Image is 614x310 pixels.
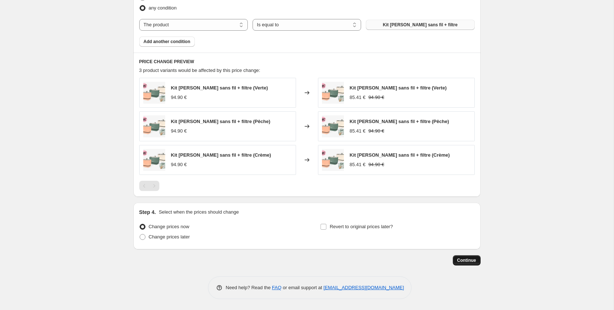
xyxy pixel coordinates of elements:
[322,115,344,137] img: fiche-produit-fontiane-multiple_ccf71bf8-3121-4c6d-95a4-0a68d273c164_80x.jpg
[171,152,271,158] span: Kit [PERSON_NAME] sans fil + filtre (Crème)
[149,5,177,11] span: any condition
[159,208,239,216] p: Select when the prices should change
[171,161,187,168] div: 94.90 €
[149,224,189,229] span: Change prices now
[350,161,365,168] div: 85.41 €
[149,234,190,240] span: Change prices later
[322,149,344,171] img: fiche-produit-fontiane-multiple_ccf71bf8-3121-4c6d-95a4-0a68d273c164_80x.jpg
[368,94,384,101] strike: 94.90 €
[350,127,365,135] div: 85.41 €
[281,285,323,290] span: or email support at
[139,208,156,216] h2: Step 4.
[457,257,476,263] span: Continue
[226,285,272,290] span: Need help? Read the
[171,94,187,101] div: 94.90 €
[144,39,190,45] span: Add another condition
[143,149,165,171] img: fiche-produit-fontiane-multiple_ccf71bf8-3121-4c6d-95a4-0a68d273c164_80x.jpg
[139,181,159,191] nav: Pagination
[272,285,281,290] a: FAQ
[171,119,270,124] span: Kit [PERSON_NAME] sans fil + filtre (Pêche)
[350,94,365,101] div: 85.41 €
[330,224,393,229] span: Revert to original prices later?
[350,152,450,158] span: Kit [PERSON_NAME] sans fil + filtre (Crème)
[368,127,384,135] strike: 94.90 €
[453,255,481,265] button: Continue
[143,115,165,137] img: fiche-produit-fontiane-multiple_ccf71bf8-3121-4c6d-95a4-0a68d273c164_80x.jpg
[143,82,165,104] img: fiche-produit-fontiane-multiple_ccf71bf8-3121-4c6d-95a4-0a68d273c164_80x.jpg
[171,127,187,135] div: 94.90 €
[323,285,404,290] a: [EMAIL_ADDRESS][DOMAIN_NAME]
[350,85,447,91] span: Kit [PERSON_NAME] sans fil + filtre (Verte)
[139,59,475,65] h6: PRICE CHANGE PREVIEW
[368,161,384,168] strike: 94.90 €
[383,22,458,28] span: Kit [PERSON_NAME] sans fil + filtre
[366,20,474,30] button: Kit fontaine sans fil + filtre
[139,37,195,47] button: Add another condition
[322,82,344,104] img: fiche-produit-fontiane-multiple_ccf71bf8-3121-4c6d-95a4-0a68d273c164_80x.jpg
[171,85,268,91] span: Kit [PERSON_NAME] sans fil + filtre (Verte)
[350,119,449,124] span: Kit [PERSON_NAME] sans fil + filtre (Pêche)
[139,68,260,73] span: 3 product variants would be affected by this price change:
